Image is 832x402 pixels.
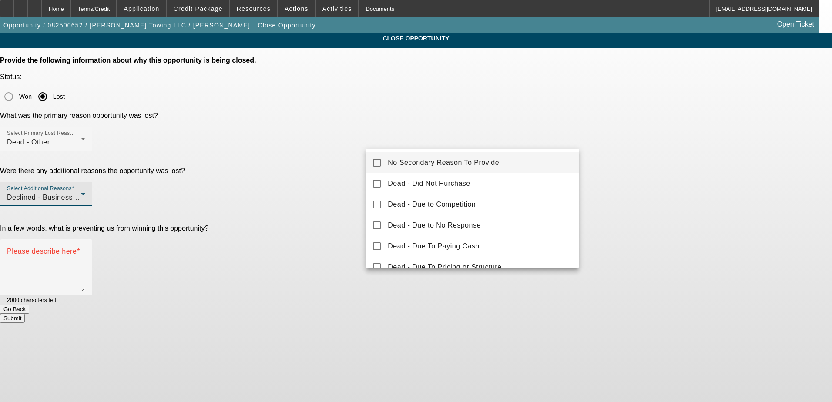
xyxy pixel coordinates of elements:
span: No Secondary Reason To Provide [388,157,499,168]
span: Dead - Due to No Response [388,220,481,231]
span: Dead - Due to Competition [388,199,476,210]
span: Dead - Due To Paying Cash [388,241,480,251]
span: Dead - Due To Pricing or Structure [388,262,501,272]
span: Dead - Did Not Purchase [388,178,470,189]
